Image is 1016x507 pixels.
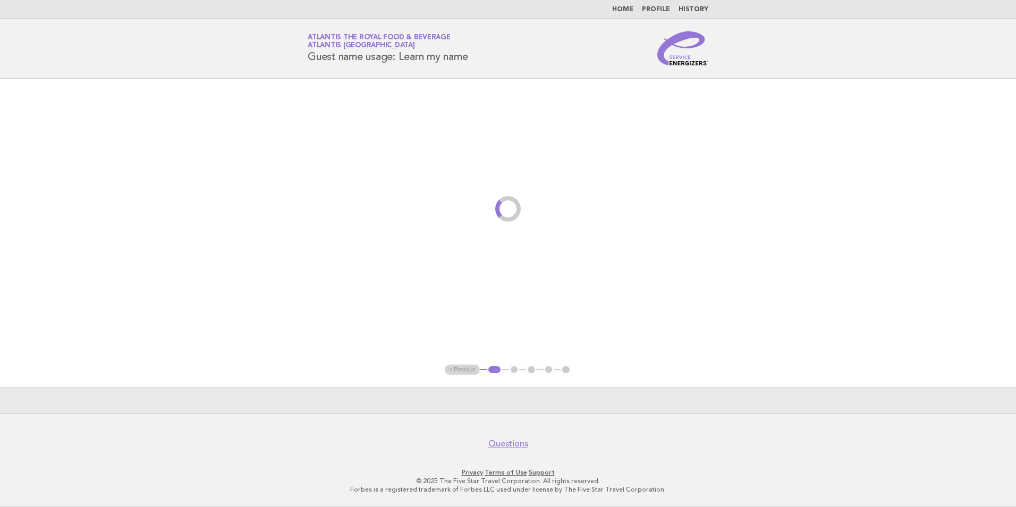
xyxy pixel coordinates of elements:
p: · · [183,468,833,477]
a: Profile [642,6,670,13]
a: Atlantis the Royal Food & BeverageAtlantis [GEOGRAPHIC_DATA] [308,34,451,49]
p: © 2025 The Five Star Travel Corporation. All rights reserved. [183,477,833,485]
p: Forbes is a registered trademark of Forbes LLC used under license by The Five Star Travel Corpora... [183,485,833,494]
a: History [679,6,708,13]
img: Service Energizers [657,31,708,65]
a: Terms of Use [485,469,527,476]
a: Privacy [462,469,483,476]
a: Questions [488,438,528,449]
span: Atlantis [GEOGRAPHIC_DATA] [308,43,415,49]
a: Support [529,469,555,476]
h1: Guest name usage: Learn my name [308,35,468,62]
a: Home [612,6,633,13]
